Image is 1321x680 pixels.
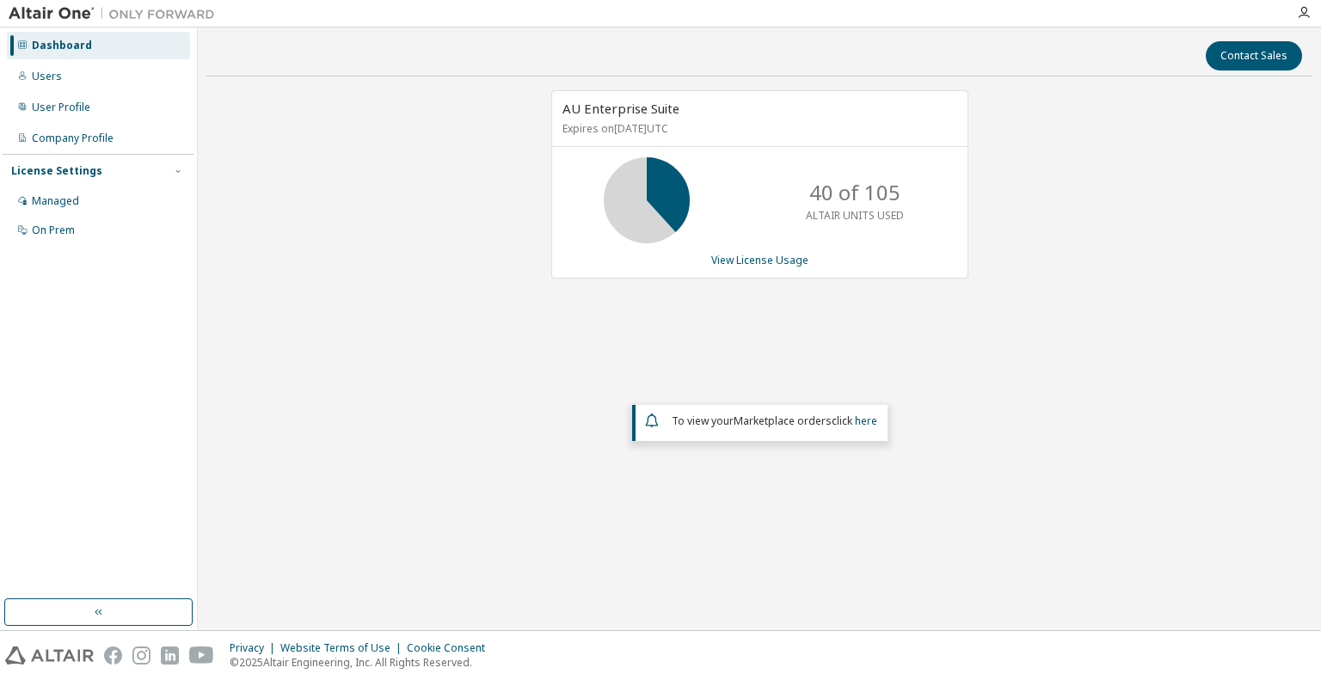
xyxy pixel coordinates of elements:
div: User Profile [32,101,90,114]
em: Marketplace orders [734,414,832,428]
div: Dashboard [32,39,92,52]
img: facebook.svg [104,646,122,665]
img: youtube.svg [189,646,214,665]
span: AU Enterprise Suite [562,100,679,117]
img: linkedin.svg [161,646,179,665]
a: View License Usage [711,253,808,267]
p: 40 of 105 [809,178,900,207]
button: Contact Sales [1206,41,1302,70]
div: Privacy [230,641,280,655]
a: here [855,414,877,428]
img: altair_logo.svg [5,646,94,665]
div: License Settings [11,164,102,178]
div: On Prem [32,224,75,237]
div: Company Profile [32,132,114,145]
p: ALTAIR UNITS USED [806,208,904,223]
div: Cookie Consent [407,641,495,655]
div: Managed [32,194,79,208]
div: Users [32,70,62,83]
p: © 2025 Altair Engineering, Inc. All Rights Reserved. [230,655,495,670]
img: instagram.svg [132,646,151,665]
span: To view your click [672,414,877,428]
img: Altair One [9,5,224,22]
div: Website Terms of Use [280,641,407,655]
p: Expires on [DATE] UTC [562,121,953,136]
